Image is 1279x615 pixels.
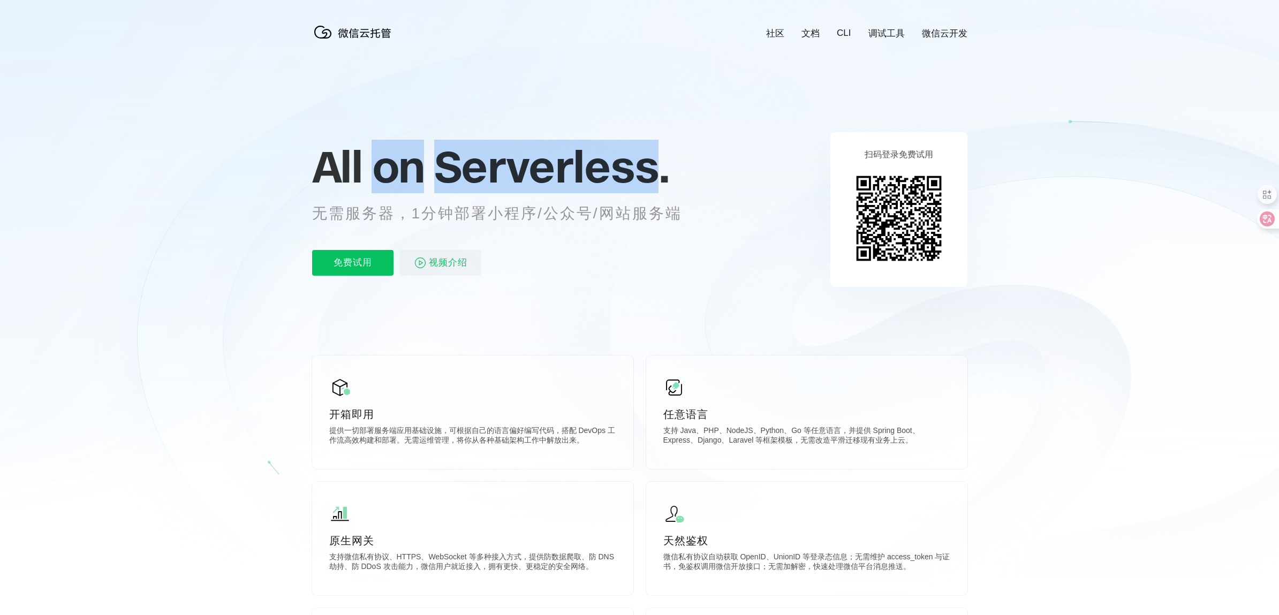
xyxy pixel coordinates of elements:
p: 无需服务器，1分钟部署小程序/公众号/网站服务端 [312,203,702,224]
a: 调试工具 [868,27,905,40]
p: 原生网关 [329,533,616,548]
span: 视频介绍 [429,250,467,276]
p: 微信私有协议自动获取 OpenID、UnionID 等登录态信息；无需维护 access_token 与证书，免鉴权调用微信开放接口；无需加解密，快速处理微信平台消息推送。 [663,552,950,574]
span: Serverless. [434,140,669,193]
a: CLI [837,28,851,39]
p: 免费试用 [312,250,393,276]
a: 社区 [766,27,784,40]
p: 天然鉴权 [663,533,950,548]
span: All on [312,140,424,193]
a: 文档 [801,27,820,40]
img: 微信云托管 [312,21,398,43]
img: video_play.svg [414,256,427,269]
p: 提供一切部署服务端应用基础设施，可根据自己的语言偏好编写代码，搭配 DevOps 工作流高效构建和部署。无需运维管理，将你从各种基础架构工作中解放出来。 [329,426,616,447]
p: 任意语言 [663,407,950,422]
p: 支持 Java、PHP、NodeJS、Python、Go 等任意语言，并提供 Spring Boot、Express、Django、Laravel 等框架模板，无需改造平滑迁移现有业务上云。 [663,426,950,447]
p: 支持微信私有协议、HTTPS、WebSocket 等多种接入方式，提供防数据爬取、防 DNS 劫持、防 DDoS 攻击能力，微信用户就近接入，拥有更快、更稳定的安全网络。 [329,552,616,574]
p: 扫码登录免费试用 [865,149,933,161]
a: 微信云托管 [312,35,398,44]
p: 开箱即用 [329,407,616,422]
a: 微信云开发 [922,27,967,40]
